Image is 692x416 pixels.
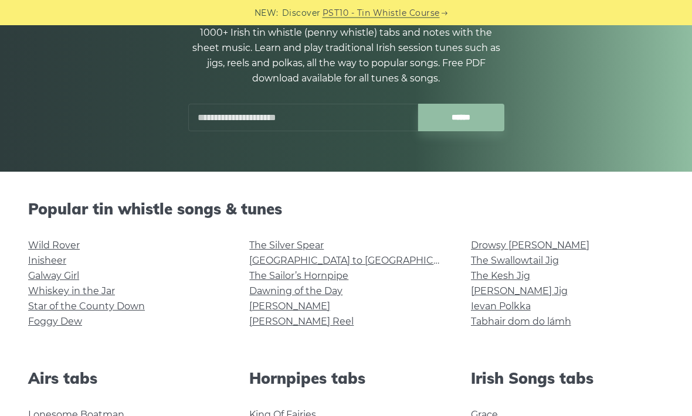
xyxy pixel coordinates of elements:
a: Galway Girl [28,271,79,282]
a: [PERSON_NAME] Jig [471,286,568,297]
a: Wild Rover [28,240,80,251]
a: Whiskey in the Jar [28,286,115,297]
a: [GEOGRAPHIC_DATA] to [GEOGRAPHIC_DATA] [249,255,466,267]
h2: Hornpipes tabs [249,370,442,388]
a: Drowsy [PERSON_NAME] [471,240,589,251]
span: NEW: [255,6,279,20]
h2: Popular tin whistle songs & tunes [28,200,664,219]
h2: Airs tabs [28,370,221,388]
span: Discover [282,6,321,20]
a: [PERSON_NAME] Reel [249,316,354,328]
a: Inisheer [28,255,66,267]
a: The Silver Spear [249,240,324,251]
a: Foggy Dew [28,316,82,328]
a: Ievan Polkka [471,301,531,312]
a: Tabhair dom do lámh [471,316,571,328]
a: Dawning of the Day [249,286,342,297]
a: The Kesh Jig [471,271,530,282]
p: 1000+ Irish tin whistle (penny whistle) tabs and notes with the sheet music. Learn and play tradi... [188,26,504,87]
h2: Irish Songs tabs [471,370,664,388]
a: PST10 - Tin Whistle Course [323,6,440,20]
a: The Sailor’s Hornpipe [249,271,348,282]
a: The Swallowtail Jig [471,255,559,267]
a: Star of the County Down [28,301,145,312]
a: [PERSON_NAME] [249,301,330,312]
